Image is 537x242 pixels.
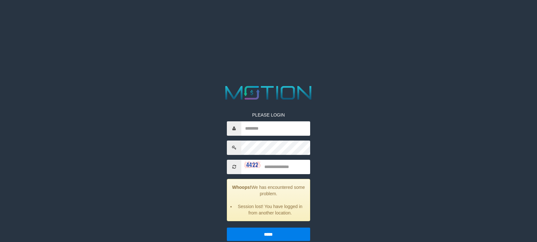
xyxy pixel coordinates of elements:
[227,179,310,221] div: We has encountered some problem.
[235,203,305,216] li: Session lost! You have logged in from another location.
[232,185,252,190] strong: Whoops!
[244,162,260,168] img: captcha
[227,112,310,118] p: PLEASE LOGIN
[221,84,315,102] img: MOTION_logo.png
